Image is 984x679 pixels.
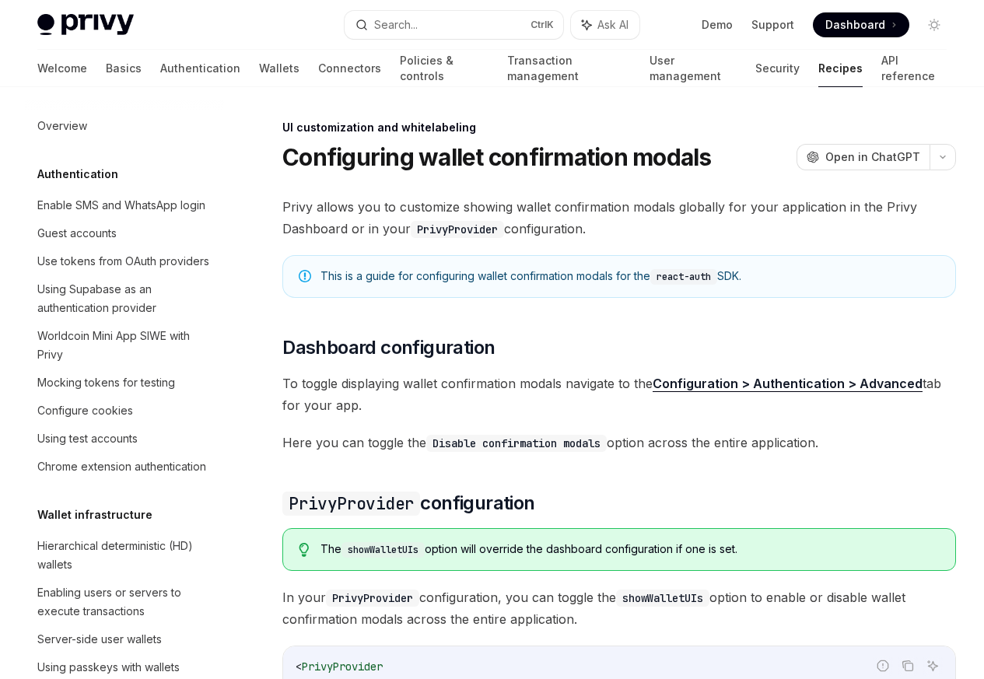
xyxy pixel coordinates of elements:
button: Toggle dark mode [922,12,947,37]
button: Ask AI [571,11,639,39]
svg: Note [299,270,311,282]
a: Basics [106,50,142,87]
span: Dashboard configuration [282,335,495,360]
span: In your configuration, you can toggle the option to enable or disable wallet confirmation modals ... [282,586,956,630]
div: This is a guide for configuring wallet confirmation modals for the SDK. [320,268,940,285]
div: UI customization and whitelabeling [282,120,956,135]
button: Open in ChatGPT [797,144,930,170]
button: Search...CtrlK [345,11,563,39]
div: Using test accounts [37,429,138,448]
a: Enabling users or servers to execute transactions [25,579,224,625]
span: Open in ChatGPT [825,149,920,165]
button: Copy the contents from the code block [898,656,918,676]
a: Security [755,50,800,87]
span: Ask AI [597,17,629,33]
div: Use tokens from OAuth providers [37,252,209,271]
a: Policies & controls [400,50,488,87]
a: Configuration > Authentication > Advanced [653,376,923,392]
a: Using test accounts [25,425,224,453]
a: Using Supabase as an authentication provider [25,275,224,322]
h1: Configuring wallet confirmation modals [282,143,712,171]
code: Disable confirmation modals [426,435,607,452]
a: API reference [881,50,947,87]
span: < [296,660,302,674]
div: Guest accounts [37,224,117,243]
div: Configure cookies [37,401,133,420]
code: PrivyProvider [411,221,504,238]
a: Dashboard [813,12,909,37]
a: Enable SMS and WhatsApp login [25,191,224,219]
div: Mocking tokens for testing [37,373,175,392]
div: Using Supabase as an authentication provider [37,280,215,317]
a: Connectors [318,50,381,87]
a: Demo [702,17,733,33]
span: Privy allows you to customize showing wallet confirmation modals globally for your application in... [282,196,956,240]
svg: Tip [299,543,310,557]
a: Recipes [818,50,863,87]
a: Overview [25,112,224,140]
button: Report incorrect code [873,656,893,676]
div: Worldcoin Mini App SIWE with Privy [37,327,215,364]
h5: Wallet infrastructure [37,506,152,524]
div: The option will override the dashboard configuration if one is set. [320,541,940,558]
div: Search... [374,16,418,34]
div: Hierarchical deterministic (HD) wallets [37,537,215,574]
a: Transaction management [507,50,630,87]
div: Server-side user wallets [37,630,162,649]
img: light logo [37,14,134,36]
a: Configure cookies [25,397,224,425]
a: User management [650,50,737,87]
a: Chrome extension authentication [25,453,224,481]
a: Support [751,17,794,33]
button: Ask AI [923,656,943,676]
span: Ctrl K [531,19,554,31]
div: Chrome extension authentication [37,457,206,476]
span: Dashboard [825,17,885,33]
span: PrivyProvider [302,660,383,674]
div: Enable SMS and WhatsApp login [37,196,205,215]
span: Here you can toggle the option across the entire application. [282,432,956,453]
code: PrivyProvider [282,492,420,516]
div: Overview [37,117,87,135]
span: configuration [282,491,534,516]
a: Wallets [259,50,299,87]
a: Hierarchical deterministic (HD) wallets [25,532,224,579]
a: Use tokens from OAuth providers [25,247,224,275]
a: Mocking tokens for testing [25,369,224,397]
a: Guest accounts [25,219,224,247]
div: Enabling users or servers to execute transactions [37,583,215,621]
a: Worldcoin Mini App SIWE with Privy [25,322,224,369]
code: showWalletUIs [341,542,425,558]
h5: Authentication [37,165,118,184]
div: Using passkeys with wallets [37,658,180,677]
a: Authentication [160,50,240,87]
code: react-auth [650,269,717,285]
a: Server-side user wallets [25,625,224,653]
span: To toggle displaying wallet confirmation modals navigate to the tab for your app. [282,373,956,416]
code: showWalletUIs [616,590,709,607]
a: Welcome [37,50,87,87]
code: PrivyProvider [326,590,419,607]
